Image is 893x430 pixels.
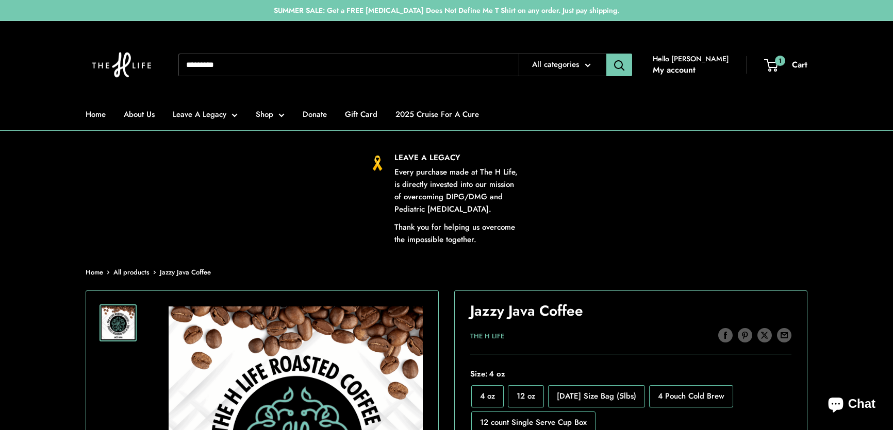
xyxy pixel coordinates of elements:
nav: Breadcrumb [86,266,211,279]
a: Leave A Legacy [173,107,238,122]
p: Every purchase made at The H Life, is directly invested into our mission of overcoming DIPG/DMG a... [394,166,523,215]
a: 1 Cart [765,57,807,73]
span: Hello [PERSON_NAME] [653,52,729,65]
a: Shop [256,107,285,122]
a: Share on Facebook [718,328,733,343]
a: Donate [303,107,327,122]
span: Size: [470,367,791,381]
a: All products [113,267,150,277]
span: 1 [775,55,785,65]
span: 4 oz [488,368,505,380]
a: Gift Card [345,107,377,122]
a: My account [653,62,696,78]
p: LEAVE A LEGACY [394,151,523,164]
span: Cart [792,59,807,71]
a: Home [86,267,103,277]
a: 2025 Cruise For A Cure [395,107,479,122]
span: 12 oz [517,390,535,402]
input: Search... [178,54,519,76]
h1: Jazzy Java Coffee [470,301,791,321]
img: The H Life [86,31,158,98]
a: Share by email [777,328,791,343]
p: Thank you for helping us overcome the impossible together. [394,221,523,246]
a: Tweet on Twitter [757,328,772,343]
label: 4 Pouch Cold Brew [649,385,733,407]
span: 4 Pouch Cold Brew [658,390,724,402]
span: Jazzy Java Coffee [160,267,211,277]
inbox-online-store-chat: Shopify online store chat [819,388,885,422]
a: About Us [124,107,155,122]
span: [DATE] Size Bag (5lbs) [557,390,636,402]
label: Monday Size Bag (5lbs) [548,385,645,407]
img: Jazzy Java Coffee [102,306,135,339]
button: Search [606,54,632,76]
a: The H Life [470,331,504,341]
span: 4 oz [480,390,495,402]
label: 4 oz [471,385,504,407]
span: 12 count Single Serve Cup Box [480,417,587,428]
label: 12 oz [508,385,544,407]
a: Pin on Pinterest [738,328,752,343]
a: Home [86,107,106,122]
